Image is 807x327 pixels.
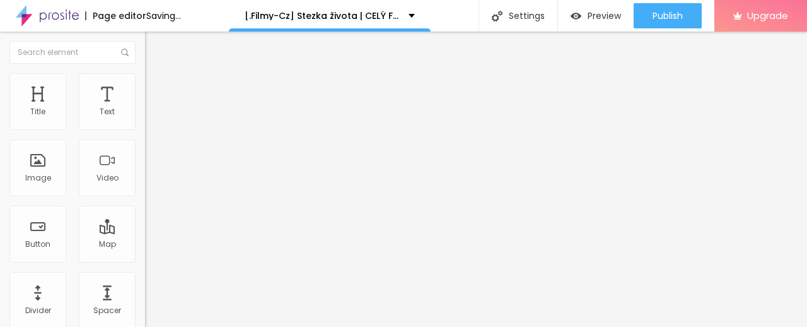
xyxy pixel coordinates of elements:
[121,49,129,56] img: Icone
[96,174,119,182] div: Video
[93,306,121,315] div: Spacer
[245,11,399,20] p: [.Filmy-Cz] Stezka života | CELÝ FILM 2025 ONLINE ZDARMA SK/CZ DABING I TITULKY
[588,11,621,21] span: Preview
[558,3,634,28] button: Preview
[653,11,683,21] span: Publish
[146,11,181,20] div: Saving...
[747,10,788,21] span: Upgrade
[145,32,807,327] iframe: Editor
[99,240,116,249] div: Map
[492,11,502,21] img: Icone
[634,3,702,28] button: Publish
[100,107,115,116] div: Text
[25,240,50,249] div: Button
[25,174,51,182] div: Image
[25,306,51,315] div: Divider
[85,11,146,20] div: Page editor
[30,107,45,116] div: Title
[9,41,136,64] input: Search element
[571,11,581,21] img: view-1.svg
